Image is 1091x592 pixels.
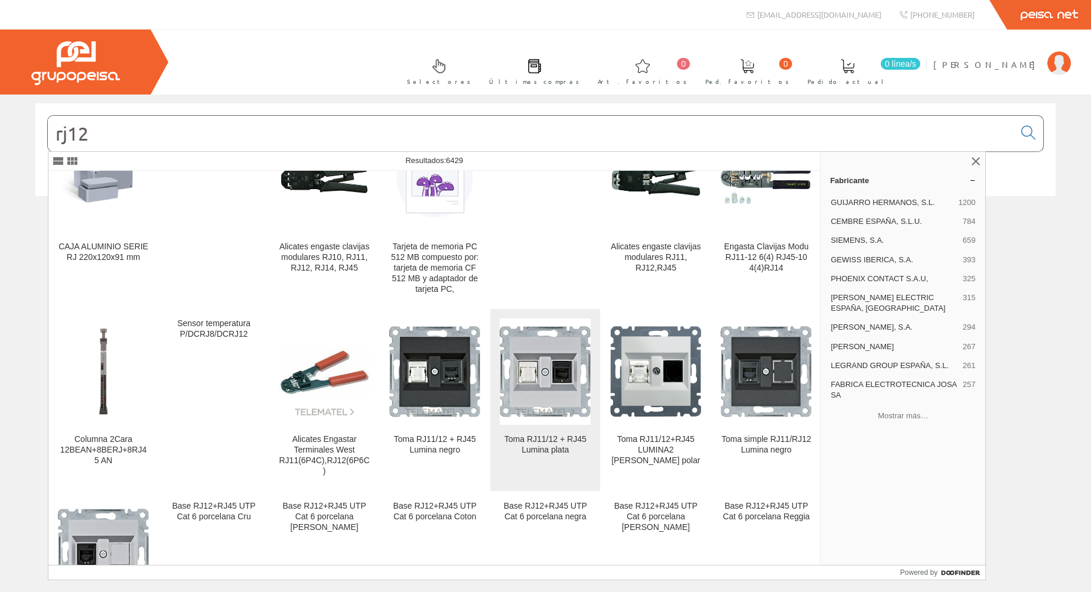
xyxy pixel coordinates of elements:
span: [PHONE_NUMBER] [910,9,975,19]
div: Base RJ12+RJ45 UTP Cat 6 porcelana Coton [389,501,480,522]
span: GUIJARRO HERMANOS, S.L. [831,197,953,208]
img: Columna 2Cara 12BEAN+8BERJ+8RJ45 AN [58,326,149,417]
div: Toma RJ11/12 + RJ45 Lumina plata [500,434,591,456]
img: Toma RJ11/12+RJ45 LUMINA2 blanco polar [610,326,701,417]
a: Sensor temperatura P/DCRJ8/DCRJ12 [159,309,269,490]
a: Toma RJ11/12+RJ45 LUMINA2 blanco polar Toma RJ11/12+RJ45 LUMINA2 [PERSON_NAME] polar [601,309,711,490]
span: 0 [677,58,690,70]
a: Tarjeta de memoria PC 512 MB compuesto por: tarjeta de memoria CF 512 MB y adaptador de tarjeta P... [380,116,490,308]
span: 315 [963,292,976,314]
span: 0 [779,58,792,70]
span: 257 [963,379,976,401]
div: Base RJ12+RJ45 UTP Cat 6 porcelana [PERSON_NAME] [279,501,370,533]
span: Últimas compras [489,76,579,87]
span: [PERSON_NAME] [933,58,1041,70]
a: Selectores [395,49,477,92]
span: FABRICA ELECTROTECNICA JOSA SA [831,379,958,401]
div: © Grupo Peisa [35,211,1056,221]
span: 6429 [446,156,463,165]
span: LEGRAND GROUP ESPAÑA, S.L. [831,360,958,371]
img: Engasta Clavijas Modu RJ11-12 6(4) RJ45-10 4(4)RJ14 [721,152,812,206]
div: Engasta Clavijas Modu RJ11-12 6(4) RJ45-10 4(4)RJ14 [721,242,812,274]
span: Pedido actual [807,76,888,87]
div: Tarjeta de memoria PC 512 MB compuesto por: tarjeta de memoria CF 512 MB y adaptador de tarjeta PC, [389,242,480,295]
div: Columna 2Cara 12BEAN+8BERJ+8RJ45 AN [58,434,149,466]
a: Engasta Clavijas Modu RJ11-12 6(4) RJ45-10 4(4)RJ14 Engasta Clavijas Modu RJ11-12 6(4) RJ45-10 4(... [711,116,821,308]
img: Alicates engaste clavijas modulares RJ11, RJ12,RJ45 [610,161,701,197]
a: Toma RJ11/12 + RJ45 Lumina plata Toma RJ11/12 + RJ45 Lumina plata [490,309,600,490]
div: Alicates Engastar Terminales West RJ11(6P4C),RJ12(6P6C) [279,434,370,477]
span: 0 línea/s [881,58,920,70]
img: Grupo Peisa [31,41,120,85]
span: 294 [963,322,976,333]
span: Selectores [407,76,471,87]
img: Toma RJ11/12 + RJ45 Lumina negro [389,326,480,417]
input: Buscar... [48,116,1014,151]
span: 267 [963,341,976,352]
span: [EMAIL_ADDRESS][DOMAIN_NAME] [757,9,881,19]
a: CAJA ALUMINIO SERIE RJ 220x120x91 mm CAJA ALUMINIO SERIE RJ 220x120x91 mm [48,116,158,308]
a: Últimas compras [477,49,585,92]
span: [PERSON_NAME], S.A. [831,322,958,333]
div: CAJA ALUMINIO SERIE RJ 220x120x91 mm [58,242,149,263]
span: [PERSON_NAME] [831,341,958,352]
div: Toma simple RJ11/RJ12 Lumina negro [721,434,812,456]
div: Alicates engaste clavijas modulares RJ10, RJ11, RJ12, RJ14, RJ45 [279,242,370,274]
img: Toma RJ11/12 + RJ45 Lumina plata [500,326,591,417]
a: [PERSON_NAME] [933,49,1071,60]
a: Toma RJ11/12 + RJ45 Lumina negro Toma RJ11/12 + RJ45 Lumina negro [380,309,490,490]
a: Alicates Engastar Terminales West RJ11(6P4C),RJ12(6P6C) Alicates Engastar Terminales West RJ11(6P... [269,309,379,490]
div: Base RJ12+RJ45 UTP Cat 6 porcelana Reggia [721,501,812,522]
span: Powered by [900,567,937,578]
span: 784 [963,216,976,227]
div: Base RJ12+RJ45 UTP Cat 6 porcelana negra [500,501,591,522]
img: CAJA ALUMINIO SERIE RJ 220x120x91 mm [58,134,149,225]
img: Alicates Engastar Terminales West RJ11(6P4C),RJ12(6P6C) [279,326,370,417]
div: Alicates engaste clavijas modulares RJ11, RJ12,RJ45 [610,242,701,274]
span: 393 [963,255,976,265]
span: 261 [963,360,976,371]
span: [PERSON_NAME] ELECTRIC ESPAÑA, [GEOGRAPHIC_DATA] [831,292,958,314]
span: PHOENIX CONTACT S.A.U, [831,274,958,284]
span: SIEMENS, S.A. [831,235,958,246]
a: Alicates engaste clavijas modulares RJ10, RJ11, RJ12, RJ14, RJ45 Alicates engaste clavijas modula... [269,116,379,308]
div: Sensor temperatura P/DCRJ8/DCRJ12 [168,318,259,340]
div: Toma RJ11/12 + RJ45 Lumina negro [389,434,480,456]
img: Tarjeta de memoria PC 512 MB compuesto por: tarjeta de memoria CF 512 MB y adaptador de tarjeta PC, [389,134,480,225]
span: Ped. favoritos [705,76,789,87]
img: Toma simple RJ11/RJ12 Lumina negro [721,326,812,417]
a: Alicates engaste clavijas modulares RJ11, RJ12,RJ45 Alicates engaste clavijas modulares RJ11, RJ1... [601,116,711,308]
span: 659 [963,235,976,246]
span: CEMBRE ESPAÑA, S.L.U. [831,216,958,227]
a: Toma simple RJ11/RJ12 Lumina negro Toma simple RJ11/RJ12 Lumina negro [711,309,821,490]
a: Powered by [900,565,986,580]
span: Resultados: [405,156,463,165]
span: 325 [963,274,976,284]
img: Alicates engaste clavijas modulares RJ10, RJ11, RJ12, RJ14, RJ45 [279,163,370,195]
span: Art. favoritos [598,76,687,87]
a: Fabricante [820,171,985,190]
div: Base RJ12+RJ45 UTP Cat 6 porcelana [PERSON_NAME] [610,501,701,533]
span: 1200 [958,197,975,208]
a: Columna 2Cara 12BEAN+8BERJ+8RJ45 AN Columna 2Cara 12BEAN+8BERJ+8RJ45 AN [48,309,158,490]
button: Mostrar más… [825,406,981,425]
span: GEWISS IBERICA, S.A. [831,255,958,265]
div: Base RJ12+RJ45 UTP Cat 6 porcelana Cru [168,501,259,522]
div: Toma RJ11/12+RJ45 LUMINA2 [PERSON_NAME] polar [610,434,701,466]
